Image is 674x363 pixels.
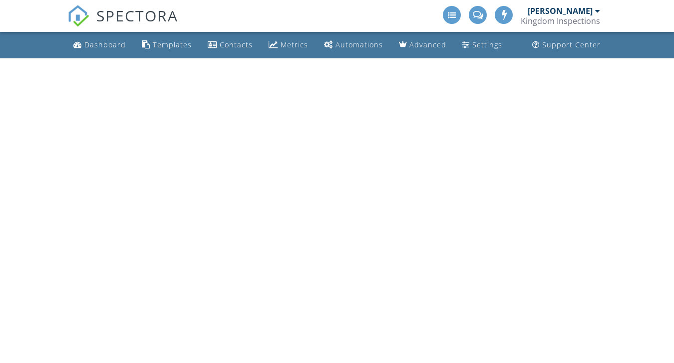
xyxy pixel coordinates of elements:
div: Contacts [220,40,253,49]
div: Metrics [281,40,308,49]
a: Advanced [395,36,450,54]
div: Advanced [409,40,446,49]
a: Support Center [528,36,605,54]
a: Contacts [204,36,257,54]
a: Settings [458,36,506,54]
a: Templates [138,36,196,54]
div: Templates [153,40,192,49]
a: Dashboard [69,36,130,54]
img: The Best Home Inspection Software - Spectora [67,5,89,27]
span: SPECTORA [96,5,178,26]
a: Automations (Advanced) [320,36,387,54]
a: Metrics [265,36,312,54]
a: SPECTORA [67,13,178,34]
div: Kingdom Inspections [521,16,600,26]
div: Dashboard [84,40,126,49]
div: Automations [336,40,383,49]
div: Support Center [542,40,601,49]
div: Settings [472,40,502,49]
div: [PERSON_NAME] [528,6,593,16]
